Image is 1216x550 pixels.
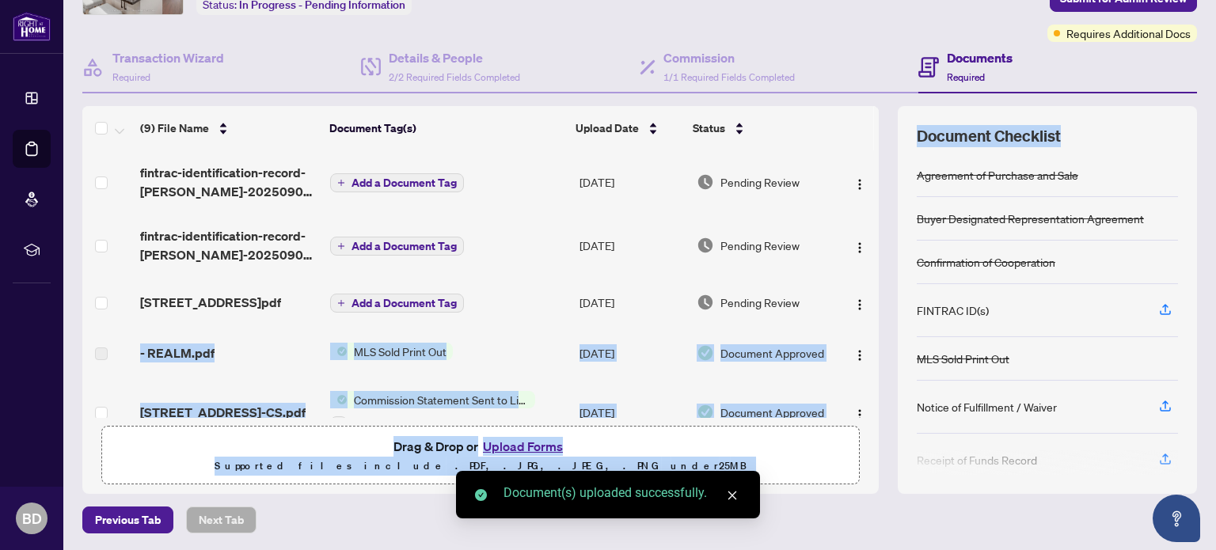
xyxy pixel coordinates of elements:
[917,398,1057,415] div: Notice of Fulfillment / Waiver
[389,71,520,83] span: 2/2 Required Fields Completed
[853,349,866,362] img: Logo
[330,173,464,193] button: Add a Document Tag
[847,169,872,195] button: Logo
[720,173,800,191] span: Pending Review
[720,344,824,362] span: Document Approved
[95,507,161,533] span: Previous Tab
[330,343,453,360] button: Status IconMLS Sold Print Out
[847,340,872,366] button: Logo
[573,150,690,214] td: [DATE]
[503,484,741,503] div: Document(s) uploaded successfully.
[478,436,568,457] button: Upload Forms
[330,237,464,256] button: Add a Document Tag
[1066,25,1191,42] span: Requires Additional Docs
[853,241,866,254] img: Logo
[337,299,345,307] span: plus
[351,177,457,188] span: Add a Document Tag
[917,350,1009,367] div: MLS Sold Print Out
[140,226,317,264] span: fintrac-identification-record-[PERSON_NAME]-20250902-200153.pdf
[697,294,714,311] img: Document Status
[330,294,464,313] button: Add a Document Tag
[134,106,323,150] th: (9) File Name
[348,343,453,360] span: MLS Sold Print Out
[569,106,686,150] th: Upload Date
[847,290,872,315] button: Logo
[573,277,690,328] td: [DATE]
[351,241,457,252] span: Add a Document Tag
[576,119,639,137] span: Upload Date
[140,163,317,201] span: fintrac-identification-record-[PERSON_NAME]-20250902-200202.pdf
[720,404,824,421] span: Document Approved
[686,106,832,150] th: Status
[697,344,714,362] img: Document Status
[393,436,568,457] span: Drag & Drop or
[112,48,224,67] h4: Transaction Wizard
[573,378,690,446] td: [DATE]
[663,48,795,67] h4: Commission
[330,293,464,313] button: Add a Document Tag
[917,210,1144,227] div: Buyer Designated Representation Agreement
[140,119,209,137] span: (9) File Name
[947,48,1013,67] h4: Documents
[337,242,345,250] span: plus
[727,490,738,501] span: close
[140,403,306,422] span: [STREET_ADDRESS]-CS.pdf
[140,293,281,312] span: [STREET_ADDRESS]pdf
[337,179,345,187] span: plus
[351,298,457,309] span: Add a Document Tag
[330,343,348,360] img: Status Icon
[323,106,570,150] th: Document Tag(s)
[720,294,800,311] span: Pending Review
[697,173,714,191] img: Document Status
[330,391,348,408] img: Status Icon
[847,233,872,258] button: Logo
[917,166,1078,184] div: Agreement of Purchase and Sale
[112,457,849,476] p: Supported files include .PDF, .JPG, .JPEG, .PNG under 25 MB
[330,236,464,256] button: Add a Document Tag
[1153,495,1200,542] button: Open asap
[573,214,690,277] td: [DATE]
[917,125,1061,147] span: Document Checklist
[573,328,690,378] td: [DATE]
[917,253,1055,271] div: Confirmation of Cooperation
[853,178,866,191] img: Logo
[663,71,795,83] span: 1/1 Required Fields Completed
[847,400,872,425] button: Logo
[917,302,989,319] div: FINTRAC ID(s)
[348,391,535,408] span: Commission Statement Sent to Listing Brokerage
[693,119,725,137] span: Status
[853,298,866,311] img: Logo
[22,507,42,529] span: BD
[140,343,215,362] span: - REALM.pdf
[112,71,150,83] span: Required
[389,48,520,67] h4: Details & People
[853,408,866,421] img: Logo
[330,173,464,192] button: Add a Document Tag
[102,427,859,485] span: Drag & Drop orUpload FormsSupported files include .PDF, .JPG, .JPEG, .PNG under25MB
[697,237,714,254] img: Document Status
[475,489,487,501] span: check-circle
[720,237,800,254] span: Pending Review
[82,506,173,533] button: Previous Tab
[947,71,985,83] span: Required
[13,12,51,41] img: logo
[186,506,256,533] button: Next Tab
[724,487,741,504] a: Close
[697,404,714,421] img: Document Status
[330,391,535,434] button: Status IconCommission Statement Sent to Listing Brokerage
